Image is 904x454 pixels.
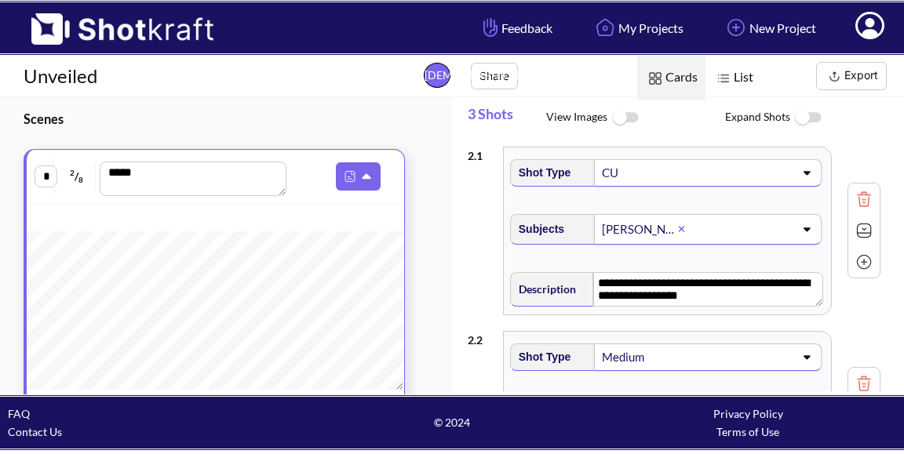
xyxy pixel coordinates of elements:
[816,62,887,90] button: Export
[340,166,360,187] img: Pdf Icon
[468,139,495,165] div: 2 . 1
[852,250,876,274] img: Add Icon
[468,97,546,139] span: 3 Shots
[607,101,643,135] img: ToggleOff Icon
[511,160,571,186] span: Shot Type
[600,405,896,423] div: Privacy Policy
[852,219,876,242] img: Expand Icon
[8,425,62,438] a: Contact Us
[600,219,679,240] div: [PERSON_NAME]
[511,276,576,302] span: Description
[852,372,876,395] img: Trash Icon
[304,413,600,431] span: © 2024
[511,216,564,242] span: Subjects
[713,68,734,89] img: List Icon
[58,164,97,189] span: /
[637,56,705,100] span: Cards
[725,101,904,135] span: Expand Shots
[546,101,725,135] span: View Images
[580,7,695,49] a: My Projects
[600,162,694,183] div: CU
[723,14,749,41] img: Add Icon
[468,323,495,349] div: 2 . 2
[825,67,844,86] img: Export Icon
[479,19,552,37] span: Feedback
[600,347,694,368] div: Medium
[645,68,665,89] img: Card Icon
[705,56,761,100] span: List
[8,407,30,420] a: FAQ
[852,187,876,211] img: Trash Icon
[24,110,413,128] h3: Scenes
[424,63,450,88] span: [DEMOGRAPHIC_DATA]
[479,14,501,41] img: Hand Icon
[790,101,826,135] img: ToggleOff Icon
[592,14,618,41] img: Home Icon
[70,168,75,177] span: 2
[511,344,571,370] span: Shot Type
[600,423,896,441] div: Terms of Use
[78,175,83,184] span: 8
[471,63,518,89] button: Share
[711,7,828,49] a: New Project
